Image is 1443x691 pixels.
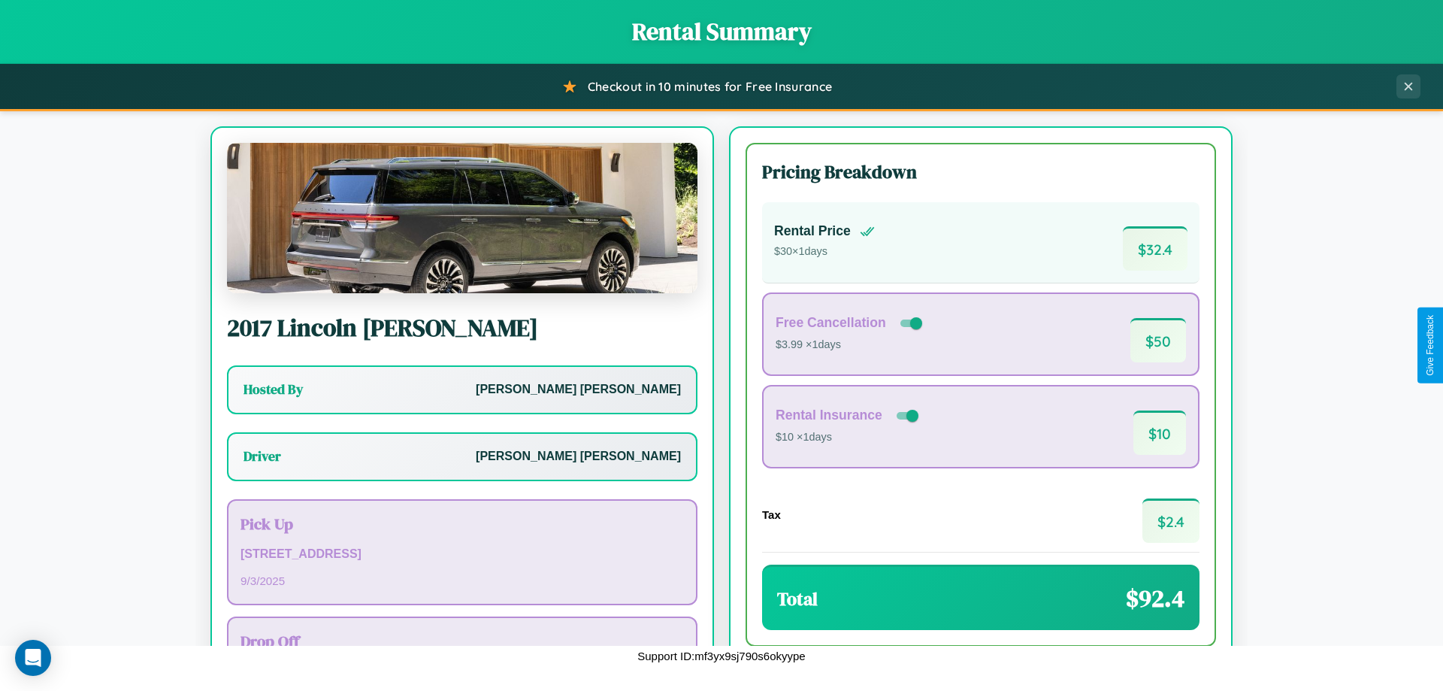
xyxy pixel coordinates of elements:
img: Lincoln Blackwood [227,143,697,293]
span: $ 10 [1133,411,1186,455]
h3: Pricing Breakdown [762,159,1199,184]
p: $3.99 × 1 days [776,335,925,355]
h4: Free Cancellation [776,315,886,331]
div: Open Intercom Messenger [15,640,51,676]
h4: Rental Insurance [776,408,882,423]
h1: Rental Summary [15,15,1428,48]
span: Checkout in 10 minutes for Free Insurance [588,79,832,94]
h3: Drop Off [240,630,684,652]
p: Support ID: mf3yx9sj790s6okyype [637,646,805,666]
p: $10 × 1 days [776,428,921,447]
h3: Driver [244,447,281,465]
h3: Hosted By [244,380,303,399]
p: 9 / 3 / 2025 [240,571,684,591]
span: $ 92.4 [1126,582,1184,615]
p: [PERSON_NAME] [PERSON_NAME] [476,379,681,401]
h3: Pick Up [240,513,684,535]
h4: Rental Price [774,223,851,239]
span: $ 32.4 [1123,226,1187,271]
p: $ 30 × 1 days [774,242,875,262]
span: $ 2.4 [1142,499,1199,543]
span: $ 50 [1130,318,1186,362]
p: [PERSON_NAME] [PERSON_NAME] [476,446,681,468]
h3: Total [777,586,818,611]
div: Give Feedback [1425,315,1435,376]
h2: 2017 Lincoln [PERSON_NAME] [227,311,697,344]
h4: Tax [762,508,781,521]
p: [STREET_ADDRESS] [240,544,684,565]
